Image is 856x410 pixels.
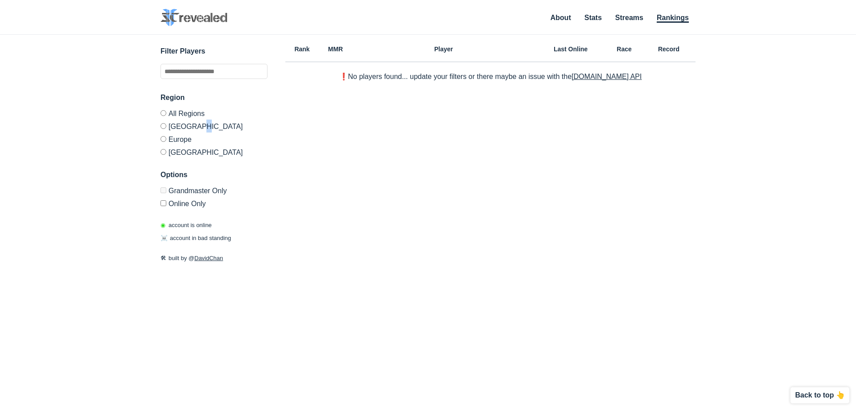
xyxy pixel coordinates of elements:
[160,136,166,142] input: Europe
[160,110,166,116] input: All Regions
[160,9,227,26] img: SC2 Revealed
[160,46,267,57] h3: Filter Players
[160,92,267,103] h3: Region
[160,221,212,230] p: account is online
[606,46,642,52] h6: Race
[535,46,606,52] h6: Last Online
[160,170,267,180] h3: Options
[795,392,845,399] p: Back to top 👆
[160,187,166,193] input: Grandmaster Only
[584,14,602,21] a: Stats
[319,46,352,52] h6: MMR
[352,46,535,52] h6: Player
[160,133,267,145] label: Europe
[339,73,642,80] p: ❗️No players found... update your filters or there maybe an issue with the
[160,187,267,197] label: Only Show accounts currently in Grandmaster
[285,46,319,52] h6: Rank
[551,14,571,21] a: About
[642,46,695,52] h6: Record
[160,120,267,133] label: [GEOGRAPHIC_DATA]
[160,255,166,261] span: 🛠
[572,73,642,80] a: [DOMAIN_NAME] API
[657,14,689,23] a: Rankings
[615,14,643,21] a: Streams
[160,110,267,120] label: All Regions
[160,197,267,207] label: Only show accounts currently laddering
[160,123,166,129] input: [GEOGRAPHIC_DATA]
[160,200,166,206] input: Online Only
[160,222,165,228] span: ◉
[194,255,223,261] a: DavidChan
[160,254,267,263] p: built by @
[160,145,267,156] label: [GEOGRAPHIC_DATA]
[160,235,168,241] span: ☠️
[160,149,166,155] input: [GEOGRAPHIC_DATA]
[160,234,231,243] p: account in bad standing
